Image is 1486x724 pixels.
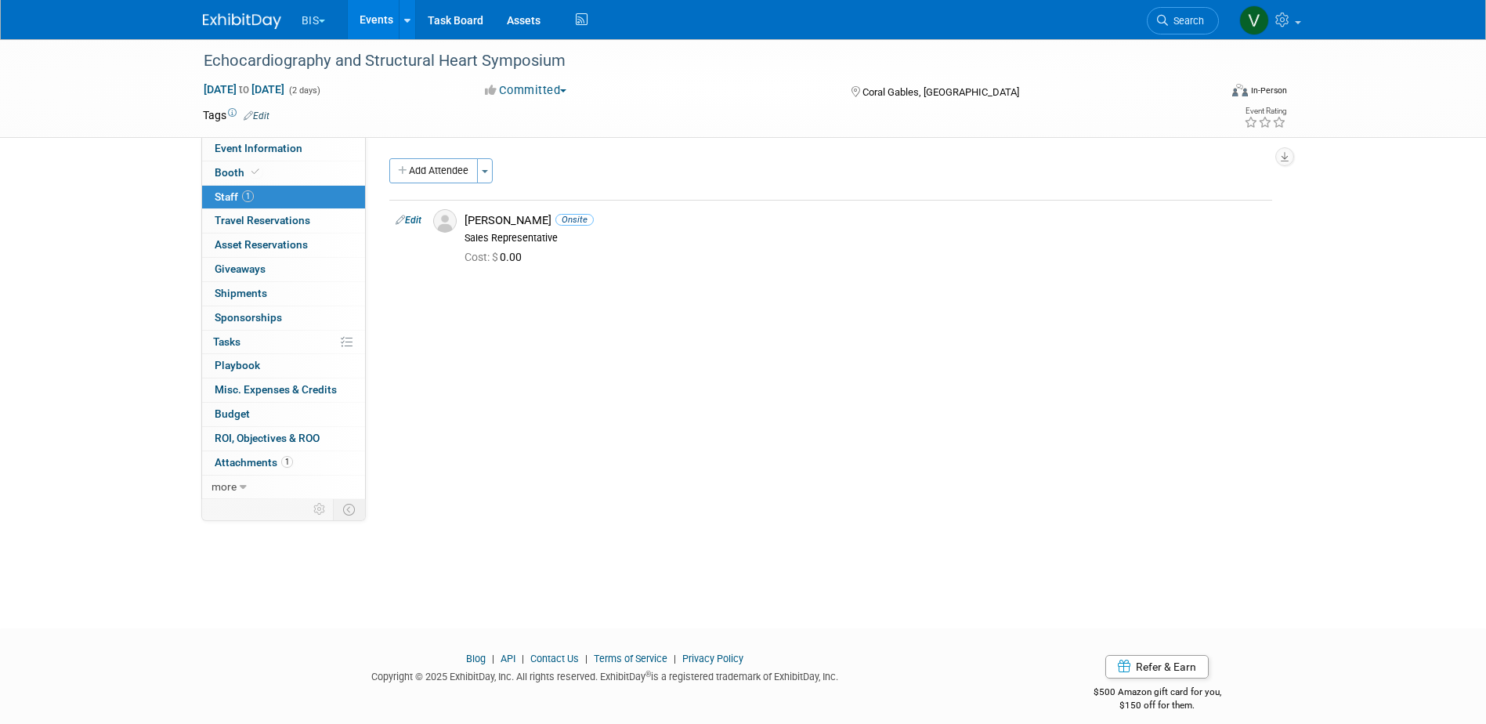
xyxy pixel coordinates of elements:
span: Booth [215,166,262,179]
a: Refer & Earn [1105,655,1209,679]
span: | [581,653,591,664]
span: Asset Reservations [215,238,308,251]
span: | [670,653,680,664]
a: Contact Us [530,653,579,664]
span: Giveaways [215,262,266,275]
span: Shipments [215,287,267,299]
span: more [212,480,237,493]
div: [PERSON_NAME] [465,213,1266,228]
div: Sales Representative [465,232,1266,244]
div: Copyright © 2025 ExhibitDay, Inc. All rights reserved. ExhibitDay is a registered trademark of Ex... [203,666,1008,684]
div: $500 Amazon gift card for you, [1031,675,1284,711]
a: Edit [396,215,421,226]
span: Search [1168,15,1204,27]
a: Budget [202,403,365,426]
span: 1 [281,456,293,468]
div: $150 off for them. [1031,699,1284,712]
img: Valerie Shively [1239,5,1269,35]
a: ROI, Objectives & ROO [202,427,365,451]
span: Budget [215,407,250,420]
a: Terms of Service [594,653,667,664]
div: Echocardiography and Structural Heart Symposium [198,47,1195,75]
img: ExhibitDay [203,13,281,29]
button: Committed [479,82,573,99]
span: ROI, Objectives & ROO [215,432,320,444]
span: | [518,653,528,664]
a: Misc. Expenses & Credits [202,378,365,402]
span: Playbook [215,359,260,371]
div: Event Rating [1244,107,1286,115]
span: to [237,83,251,96]
td: Personalize Event Tab Strip [306,499,334,519]
a: Giveaways [202,258,365,281]
button: Add Attendee [389,158,478,183]
a: Staff1 [202,186,365,209]
a: Tasks [202,331,365,354]
a: Shipments [202,282,365,306]
img: Associate-Profile-5.png [433,209,457,233]
span: Coral Gables, [GEOGRAPHIC_DATA] [862,86,1019,98]
span: Cost: $ [465,251,500,263]
span: Sponsorships [215,311,282,324]
span: 1 [242,190,254,202]
div: Event Format [1126,81,1288,105]
a: Search [1147,7,1219,34]
td: Tags [203,107,269,123]
img: Format-Inperson.png [1232,84,1248,96]
a: Playbook [202,354,365,378]
span: Onsite [555,214,594,226]
span: (2 days) [287,85,320,96]
a: Travel Reservations [202,209,365,233]
span: Travel Reservations [215,214,310,226]
a: Attachments1 [202,451,365,475]
sup: ® [645,670,651,679]
span: Event Information [215,142,302,154]
a: more [202,476,365,499]
span: Staff [215,190,254,203]
span: [DATE] [DATE] [203,82,285,96]
span: Misc. Expenses & Credits [215,383,337,396]
a: Asset Reservations [202,233,365,257]
span: Tasks [213,335,240,348]
a: Edit [244,110,269,121]
a: Privacy Policy [682,653,743,664]
a: API [501,653,515,664]
a: Event Information [202,137,365,161]
span: Attachments [215,456,293,469]
a: Sponsorships [202,306,365,330]
span: | [488,653,498,664]
a: Blog [466,653,486,664]
i: Booth reservation complete [251,168,259,176]
td: Toggle Event Tabs [333,499,365,519]
span: 0.00 [465,251,528,263]
div: In-Person [1250,85,1287,96]
a: Booth [202,161,365,185]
